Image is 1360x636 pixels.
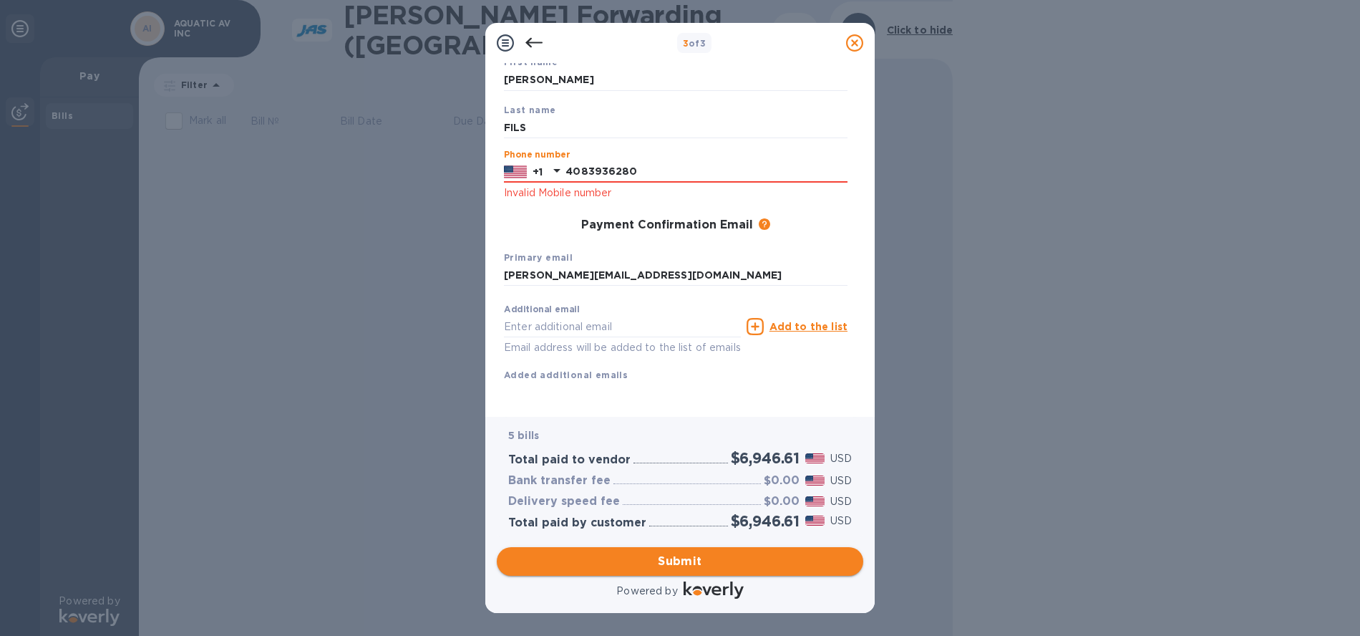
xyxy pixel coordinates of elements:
span: Submit [508,553,852,570]
p: USD [830,494,852,509]
b: Added additional emails [504,370,628,380]
h2: $6,946.61 [731,449,800,467]
input: Enter your primary name [504,265,847,286]
img: US [504,164,527,180]
input: Enter your phone number [565,161,847,183]
p: Powered by [616,584,677,599]
b: 5 bills [508,430,539,441]
img: Logo [684,582,744,599]
h3: Bank transfer fee [508,474,611,488]
h3: $0.00 [764,495,800,509]
span: 3 [683,38,689,49]
label: Phone number [504,151,570,160]
input: Enter your last name [504,117,847,138]
img: USD [805,476,825,486]
input: Enter your first name [504,69,847,91]
p: +1 [533,165,543,179]
img: USD [805,516,825,526]
b: Last name [504,105,556,115]
h3: Total paid by customer [508,516,646,530]
p: Invalid Mobile number [504,185,847,201]
h3: $0.00 [764,474,800,488]
h3: Payment Confirmation Email [581,218,753,232]
img: USD [805,496,825,506]
u: Add to the list [769,321,847,332]
label: Additional email [504,306,580,314]
h2: $6,946.61 [731,512,800,530]
button: Submit [497,547,863,576]
h3: Total paid to vendor [508,453,631,467]
p: USD [830,451,852,466]
img: USD [805,453,825,463]
b: of 3 [683,38,706,49]
b: Primary email [504,252,573,263]
h3: Delivery speed fee [508,495,620,509]
input: Enter additional email [504,316,741,337]
p: USD [830,473,852,488]
p: USD [830,514,852,529]
p: Email address will be added to the list of emails [504,339,741,356]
